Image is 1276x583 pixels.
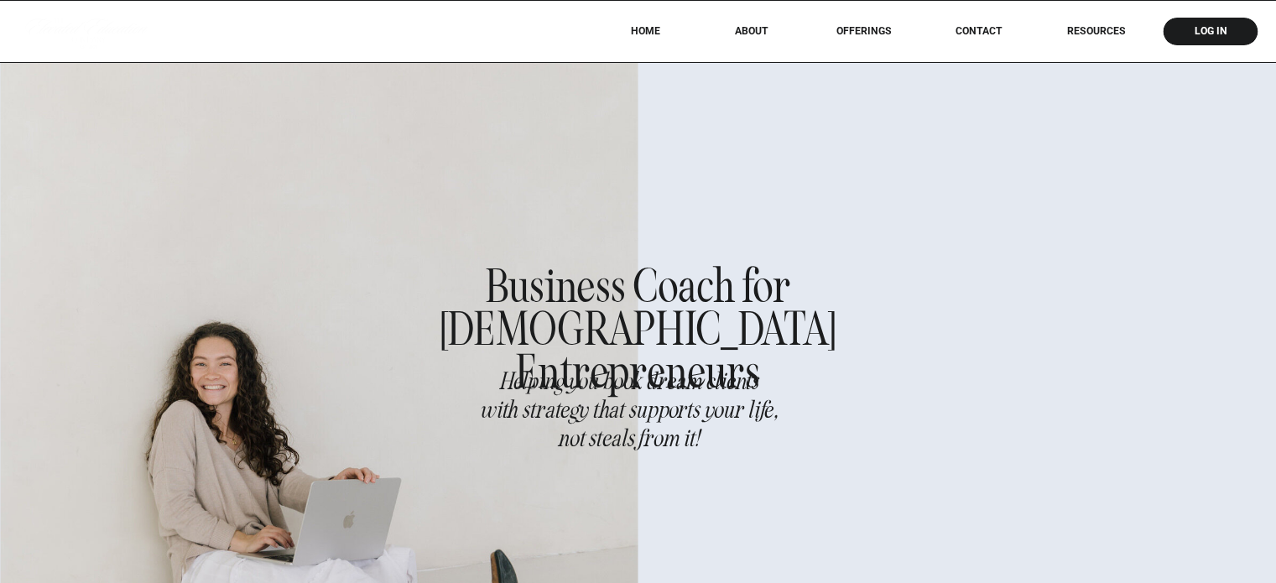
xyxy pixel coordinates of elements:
[1043,25,1150,38] a: RESOURCES
[435,266,843,351] h1: Business Coach for [DEMOGRAPHIC_DATA] Entrepreneurs
[480,368,780,468] h2: Helping you book dream clients with strategy that supports your life, not steals from it!
[608,25,683,38] a: HOME
[1178,25,1243,38] a: log in
[942,25,1016,38] a: Contact
[721,25,781,38] a: About
[811,25,916,38] a: offerings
